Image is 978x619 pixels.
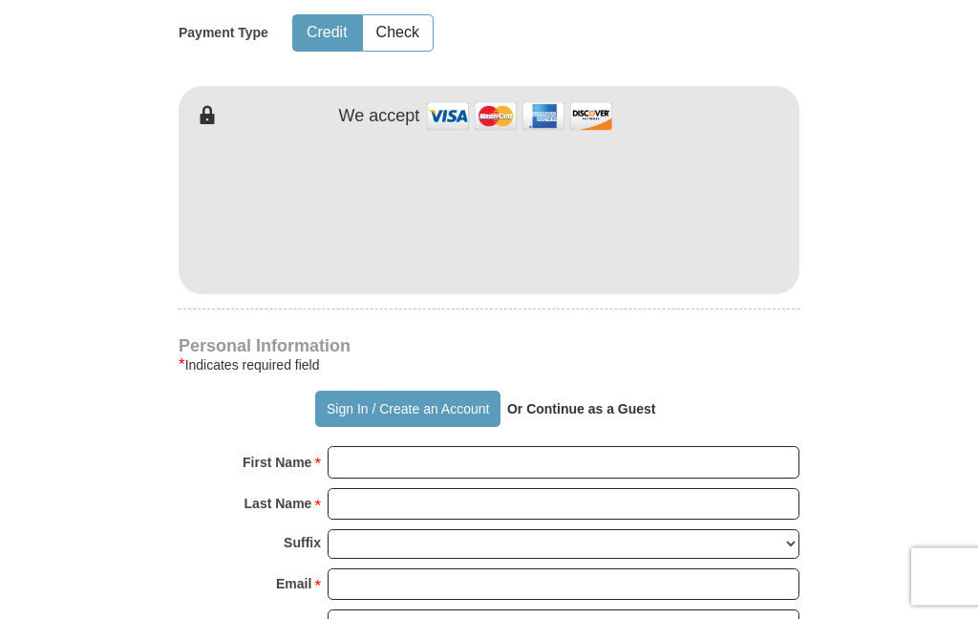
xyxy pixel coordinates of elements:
[276,571,311,598] strong: Email
[507,402,656,417] strong: Or Continue as a Guest
[339,107,420,128] h4: We accept
[293,16,361,52] button: Credit
[424,96,615,138] img: credit cards accepted
[284,530,321,557] strong: Suffix
[244,491,312,518] strong: Last Name
[243,450,311,477] strong: First Name
[363,16,433,52] button: Check
[179,339,799,354] h4: Personal Information
[179,26,268,42] h5: Payment Type
[179,354,799,377] div: Indicates required field
[315,392,500,428] button: Sign In / Create an Account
